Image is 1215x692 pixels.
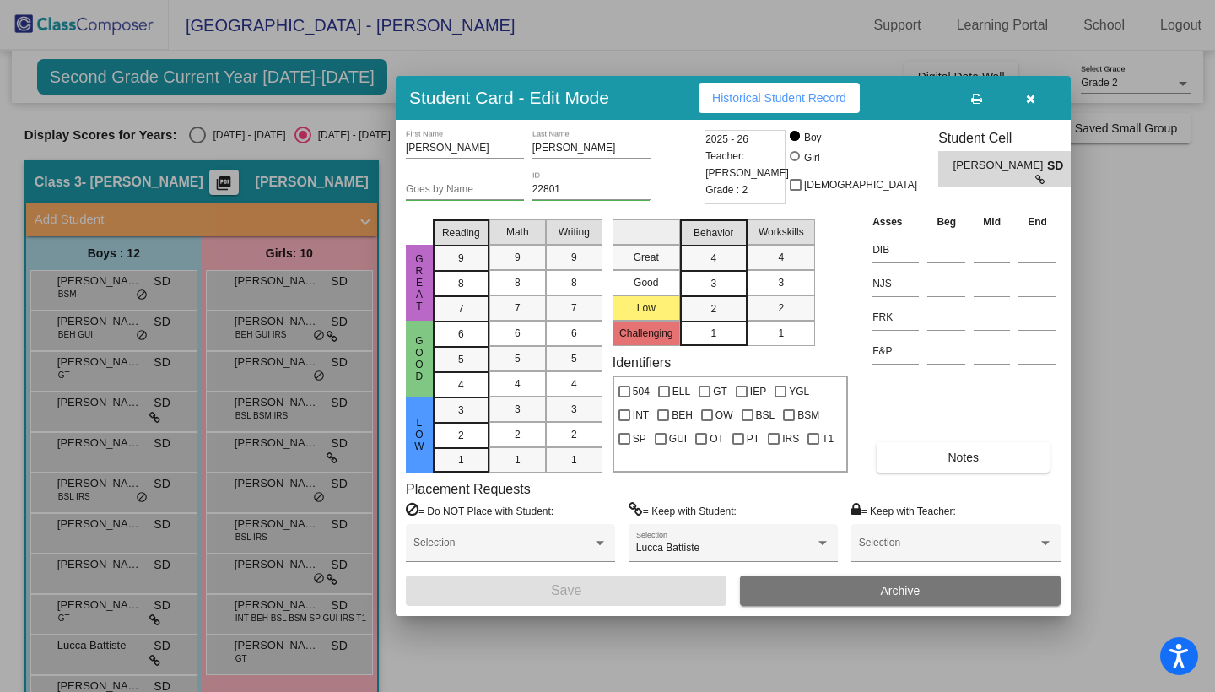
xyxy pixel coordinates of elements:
[571,250,577,265] span: 9
[515,250,521,265] span: 9
[633,429,646,449] span: SP
[406,576,726,606] button: Save
[803,150,820,165] div: Girl
[872,271,919,296] input: assessment
[672,381,690,402] span: ELL
[515,300,521,316] span: 7
[458,301,464,316] span: 7
[571,300,577,316] span: 7
[804,175,917,195] span: [DEMOGRAPHIC_DATA]
[515,452,521,468] span: 1
[715,405,733,425] span: OW
[458,377,464,392] span: 4
[412,335,427,382] span: Good
[633,405,649,425] span: INT
[409,87,609,108] h3: Student Card - Edit Mode
[759,224,804,240] span: Workskills
[694,225,733,241] span: Behavior
[710,429,724,449] span: OT
[881,584,921,597] span: Archive
[877,442,1050,473] button: Notes
[1047,157,1071,175] span: SD
[515,376,521,392] span: 4
[750,381,766,402] span: IEP
[629,502,737,519] label: = Keep with Student:
[938,130,1085,146] h3: Student Cell
[782,429,799,449] span: IRS
[803,130,822,145] div: Boy
[636,542,699,554] span: Lucca Battiste
[412,417,427,452] span: Low
[669,429,687,449] span: GUI
[515,326,521,341] span: 6
[740,576,1061,606] button: Archive
[458,276,464,291] span: 8
[532,184,651,196] input: Enter ID
[551,583,581,597] span: Save
[797,405,819,425] span: BSM
[705,148,789,181] span: Teacher: [PERSON_NAME]
[948,451,979,464] span: Notes
[613,354,671,370] label: Identifiers
[1014,213,1061,231] th: End
[713,381,727,402] span: GT
[672,405,693,425] span: BEH
[571,326,577,341] span: 6
[406,481,531,497] label: Placement Requests
[458,403,464,418] span: 3
[571,402,577,417] span: 3
[515,427,521,442] span: 2
[559,224,590,240] span: Writing
[705,131,748,148] span: 2025 - 26
[699,83,860,113] button: Historical Student Record
[710,276,716,291] span: 3
[778,326,784,341] span: 1
[778,250,784,265] span: 4
[458,327,464,342] span: 6
[571,351,577,366] span: 5
[571,427,577,442] span: 2
[705,181,748,198] span: Grade : 2
[756,405,775,425] span: BSL
[953,157,1047,175] span: [PERSON_NAME]
[442,225,480,241] span: Reading
[868,213,923,231] th: Asses
[872,305,919,330] input: assessment
[458,452,464,468] span: 1
[747,429,759,449] span: PT
[710,251,716,266] span: 4
[458,428,464,443] span: 2
[458,352,464,367] span: 5
[515,351,521,366] span: 5
[710,301,716,316] span: 2
[851,502,956,519] label: = Keep with Teacher:
[506,224,529,240] span: Math
[710,326,716,341] span: 1
[872,338,919,364] input: assessment
[571,275,577,290] span: 8
[515,402,521,417] span: 3
[872,237,919,262] input: assessment
[923,213,969,231] th: Beg
[458,251,464,266] span: 9
[822,429,834,449] span: T1
[633,381,650,402] span: 504
[712,91,846,105] span: Historical Student Record
[969,213,1014,231] th: Mid
[571,452,577,468] span: 1
[406,184,524,196] input: goes by name
[412,253,427,312] span: Great
[789,381,809,402] span: YGL
[406,502,553,519] label: = Do NOT Place with Student:
[778,300,784,316] span: 2
[778,275,784,290] span: 3
[515,275,521,290] span: 8
[571,376,577,392] span: 4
